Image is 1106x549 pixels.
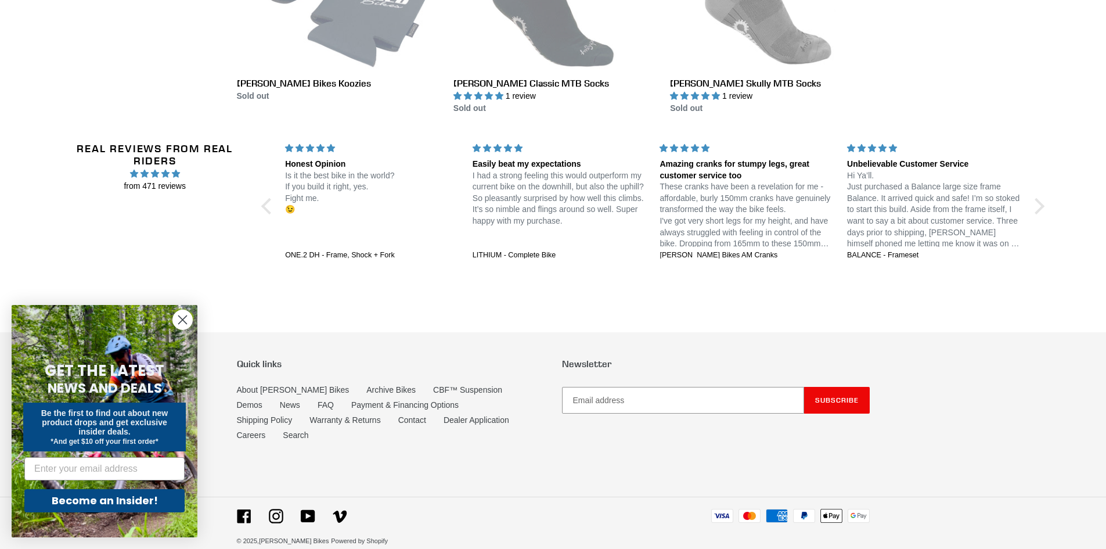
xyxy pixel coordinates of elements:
div: Amazing cranks for stumpy legs, great customer service too [660,159,833,181]
a: ONE.2 DH - Frame, Shock + Fork [285,250,459,261]
a: About [PERSON_NAME] Bikes [237,385,350,394]
div: 5 stars [847,142,1021,155]
small: © 2025, [237,537,329,544]
a: CBF™ Suspension [433,385,502,394]
a: LITHIUM - Complete Bike [473,250,646,261]
span: from 471 reviews [55,180,254,192]
input: Enter your email address [24,457,185,480]
button: Subscribe [804,387,870,414]
a: Payment & Financing Options [351,400,459,410]
h2: Real Reviews from Real Riders [55,142,254,167]
p: I had a strong feeling this would outperform my current bike on the downhill, but also the uphill... [473,170,646,227]
span: 4.96 stars [55,167,254,180]
div: 5 stars [285,142,459,155]
div: 5 stars [660,142,833,155]
input: Email address [562,387,804,414]
a: Dealer Application [444,415,509,425]
a: Search [283,430,308,440]
a: Powered by Shopify [331,537,388,544]
a: News [280,400,300,410]
button: Become an Insider! [24,489,185,512]
p: Hi Ya’ll. Just purchased a Balance large size frame Balance. It arrived quick and safe! I’m so st... [847,170,1021,250]
p: These cranks have been a revelation for me - affordable, burly 150mm cranks have genuinely transf... [660,181,833,250]
a: FAQ [318,400,334,410]
a: Warranty & Returns [309,415,380,425]
a: Careers [237,430,266,440]
div: Easily beat my expectations [473,159,646,170]
a: [PERSON_NAME] Bikes [259,537,329,544]
a: [PERSON_NAME] Bikes AM Cranks [660,250,833,261]
span: Subscribe [815,396,859,404]
div: Unbelievable Customer Service [847,159,1021,170]
div: 5 stars [473,142,646,155]
p: Is it the best bike in the world? If you build it right, yes. Fight me. 😉 [285,170,459,216]
a: BALANCE - Frameset [847,250,1021,261]
a: Archive Bikes [366,385,416,394]
span: Be the first to find out about new product drops and get exclusive insider deals. [41,408,168,436]
p: Quick links [237,358,545,369]
span: NEWS AND DEALS [48,379,162,397]
span: *And get $10 off your first order* [51,437,158,446]
p: Newsletter [562,358,870,369]
button: Close dialog [172,310,193,330]
div: Honest Opinion [285,159,459,170]
a: Contact [398,415,426,425]
a: Demos [237,400,262,410]
span: GET THE LATEST [45,360,164,381]
a: Shipping Policy [237,415,293,425]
